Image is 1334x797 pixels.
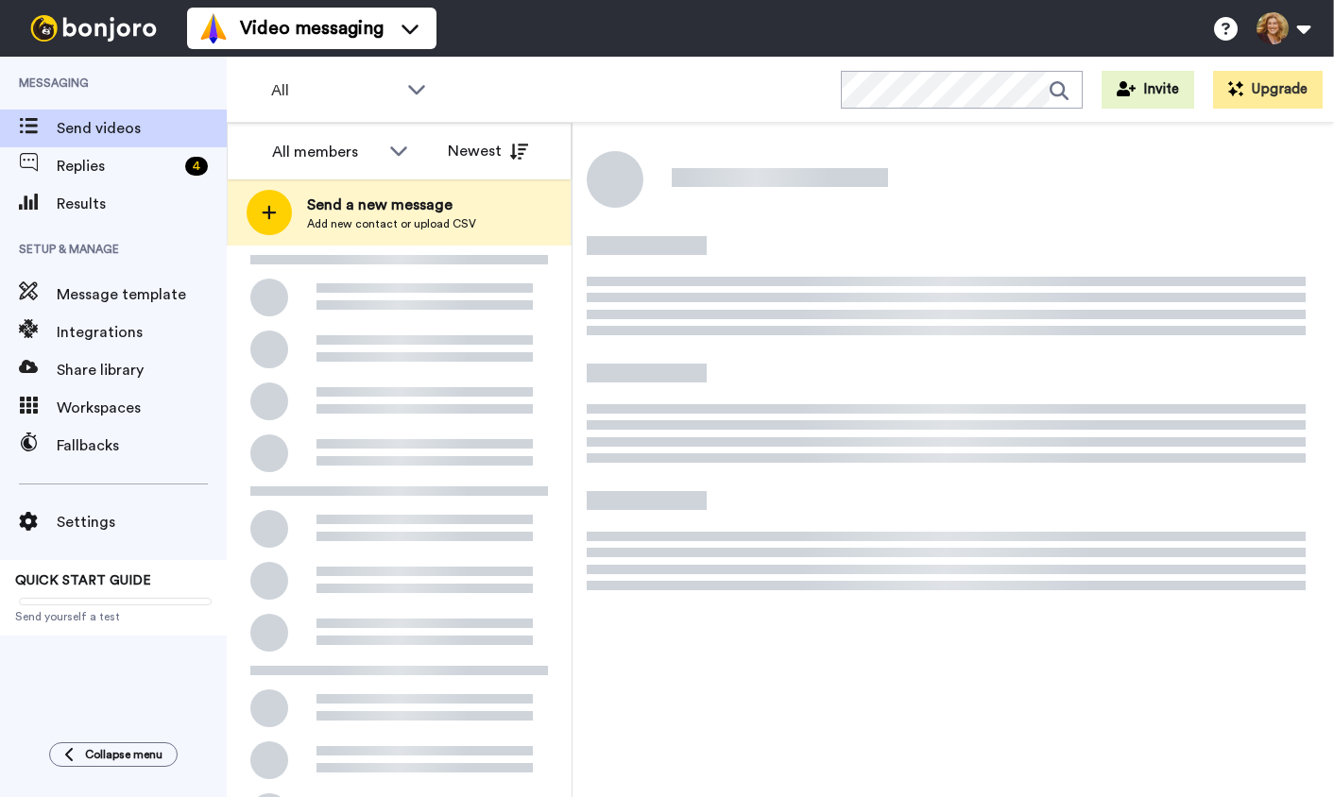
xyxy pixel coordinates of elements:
[85,747,162,762] span: Collapse menu
[23,15,164,42] img: bj-logo-header-white.svg
[57,434,227,457] span: Fallbacks
[57,321,227,344] span: Integrations
[49,742,178,767] button: Collapse menu
[185,157,208,176] div: 4
[57,283,227,306] span: Message template
[272,141,380,163] div: All members
[57,193,227,215] span: Results
[1102,71,1194,109] button: Invite
[434,132,542,170] button: Newest
[307,194,476,216] span: Send a new message
[240,15,384,42] span: Video messaging
[1213,71,1323,109] button: Upgrade
[15,574,151,587] span: QUICK START GUIDE
[198,13,229,43] img: vm-color.svg
[271,79,398,102] span: All
[57,397,227,419] span: Workspaces
[57,117,227,140] span: Send videos
[15,609,212,624] span: Send yourself a test
[307,216,476,231] span: Add new contact or upload CSV
[57,511,227,534] span: Settings
[57,359,227,382] span: Share library
[57,155,178,178] span: Replies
